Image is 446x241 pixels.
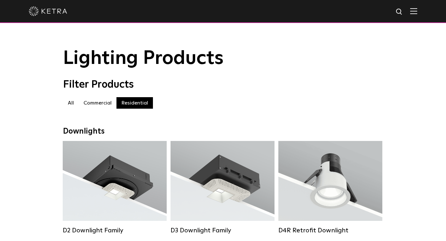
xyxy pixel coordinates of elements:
[29,6,67,16] img: ketra-logo-2019-white
[410,8,417,14] img: Hamburger%20Nav.svg
[63,127,383,136] div: Downlights
[116,97,153,109] label: Residential
[63,79,383,91] div: Filter Products
[171,227,275,234] div: D3 Downlight Family
[171,141,275,234] a: D3 Downlight Family Lumen Output:700 / 900 / 1100Colors:White / Black / Silver / Bronze / Paintab...
[63,97,79,109] label: All
[278,227,382,234] div: D4R Retrofit Downlight
[63,227,167,234] div: D2 Downlight Family
[79,97,116,109] label: Commercial
[63,141,167,234] a: D2 Downlight Family Lumen Output:1200Colors:White / Black / Gloss Black / Silver / Bronze / Silve...
[395,8,403,16] img: search icon
[278,141,382,234] a: D4R Retrofit Downlight Lumen Output:800Colors:White / BlackBeam Angles:15° / 25° / 40° / 60°Watta...
[63,49,224,68] span: Lighting Products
